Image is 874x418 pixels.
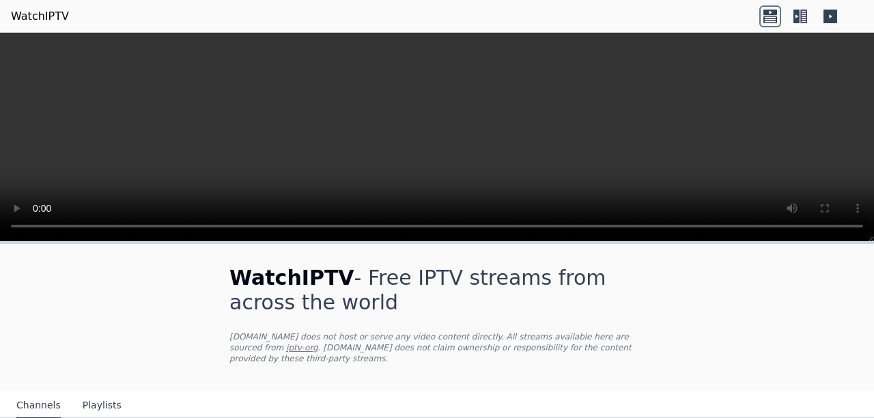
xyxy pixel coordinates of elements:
a: iptv-org [286,343,318,352]
h1: - Free IPTV streams from across the world [229,266,645,315]
p: [DOMAIN_NAME] does not host or serve any video content directly. All streams available here are s... [229,331,645,364]
a: WatchIPTV [11,8,69,25]
span: WatchIPTV [229,266,354,290]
